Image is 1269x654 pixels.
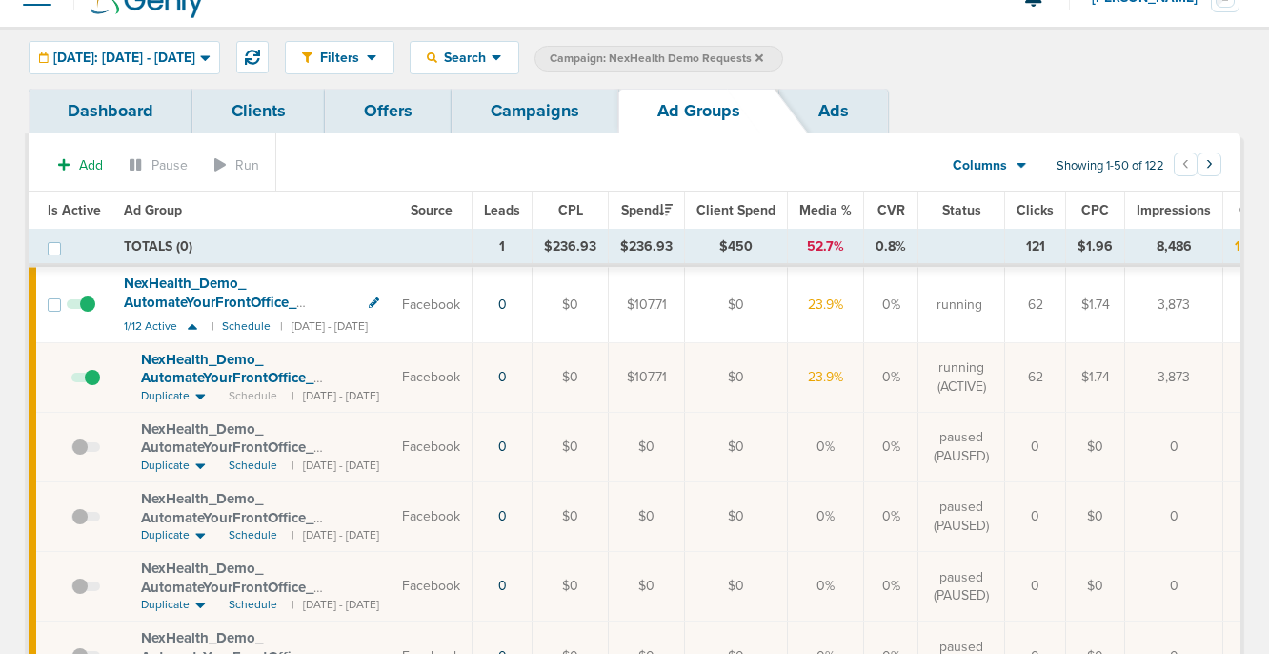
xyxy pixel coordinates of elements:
[685,552,788,622] td: $0
[788,412,864,481] td: 0%
[1125,230,1223,266] td: 8,486
[609,265,685,342] td: $107.71
[799,202,852,218] span: Media %
[877,202,905,218] span: CVR
[533,552,609,622] td: $0
[391,552,473,622] td: Facebook
[391,265,473,342] td: Facebook
[1081,202,1109,218] span: CPC
[864,265,918,342] td: 0%
[141,527,190,543] span: Duplicate
[1066,412,1125,481] td: $0
[788,265,864,342] td: 23.9%
[533,265,609,342] td: $0
[292,527,379,543] small: | [DATE] - [DATE]
[696,202,775,218] span: Client Spend
[1239,202,1265,218] span: CTR
[1066,230,1125,266] td: $1.96
[124,275,321,329] span: NexHealth_ Demo_ AutomateYourFrontOffice_ EliminateTediousTasks_ Dental
[141,351,372,442] span: NexHealth_ Demo_ AutomateYourFrontOffice_ EliminateTediousTasks_ Dental_ [DATE]_ newaudience?id=1...
[391,343,473,413] td: Facebook
[29,89,192,133] a: Dashboard
[498,578,507,594] a: 0
[609,412,685,481] td: $0
[1066,265,1125,342] td: $1.74
[788,343,864,413] td: 23.9%
[621,202,673,218] span: Spend
[937,296,982,315] span: running
[53,51,195,65] span: [DATE]: [DATE] - [DATE]
[918,552,1005,622] td: paused (PAUSED)
[1005,265,1066,342] td: 62
[1125,412,1223,481] td: 0
[1125,265,1223,342] td: 3,873
[498,369,507,385] a: 0
[48,202,101,218] span: Is Active
[1005,230,1066,266] td: 121
[312,50,367,66] span: Filters
[141,560,357,633] span: NexHealth_ Demo_ AutomateYourFrontOffice_ EliminateTediousTasks_ Dental_ [DATE]?id=183&cmp_ id=96...
[473,230,533,266] td: 1
[1066,552,1125,622] td: $0
[685,265,788,342] td: $0
[864,552,918,622] td: 0%
[229,597,277,613] span: Schedule
[141,490,372,582] span: NexHealth_ Demo_ AutomateYourFrontOffice_ EliminateTediousTasks_ Dental_ [DATE]_ newaudience?id=1...
[141,458,190,474] span: Duplicate
[609,552,685,622] td: $0
[953,156,1007,175] span: Columns
[112,230,473,266] td: TOTALS (0)
[498,439,507,455] a: 0
[280,319,368,334] small: | [DATE] - [DATE]
[1066,481,1125,551] td: $0
[1125,481,1223,551] td: 0
[918,412,1005,481] td: paused (PAUSED)
[609,481,685,551] td: $0
[942,202,981,218] span: Status
[1066,343,1125,413] td: $1.74
[864,412,918,481] td: 0%
[141,597,190,613] span: Duplicate
[533,412,609,481] td: $0
[1125,552,1223,622] td: 0
[48,152,113,179] button: Add
[550,51,763,67] span: Campaign: NexHealth Demo Requests
[1137,202,1211,218] span: Impressions
[609,343,685,413] td: $107.71
[292,388,379,404] small: | [DATE] - [DATE]
[788,481,864,551] td: 0%
[533,230,609,266] td: $236.93
[141,388,190,404] span: Duplicate
[411,202,453,218] span: Source
[918,481,1005,551] td: paused (PAUSED)
[1174,155,1221,178] ul: Pagination
[437,50,492,66] span: Search
[484,202,520,218] span: Leads
[1198,153,1221,176] button: Go to next page
[498,508,507,524] a: 0
[292,597,379,613] small: | [DATE] - [DATE]
[124,202,182,218] span: Ad Group
[685,230,788,266] td: $450
[685,343,788,413] td: $0
[864,481,918,551] td: 0%
[609,230,685,266] td: $236.93
[1005,343,1066,413] td: 62
[229,458,277,474] span: Schedule
[618,89,779,133] a: Ad Groups
[229,527,277,543] span: Schedule
[1005,552,1066,622] td: 0
[141,420,357,494] span: NexHealth_ Demo_ AutomateYourFrontOffice_ EliminateTediousTasks_ Dental_ [DATE]?id=183&cmp_ id=96...
[685,412,788,481] td: $0
[864,230,918,266] td: 0.8%
[79,157,103,174] span: Add
[788,552,864,622] td: 0%
[533,481,609,551] td: $0
[533,343,609,413] td: $0
[864,343,918,413] td: 0%
[788,230,864,266] td: 52.7%
[222,319,271,334] small: Schedule
[391,481,473,551] td: Facebook
[558,202,583,218] span: CPL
